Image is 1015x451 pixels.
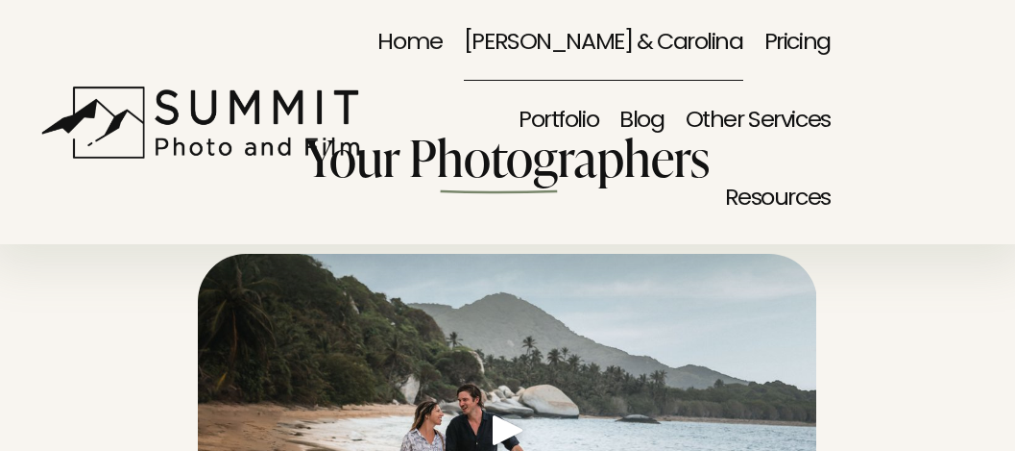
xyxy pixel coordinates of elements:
a: Blog [619,83,664,161]
a: folder dropdown [686,83,831,161]
a: Portfolio [519,83,598,161]
a: Pricing [764,5,831,83]
a: [PERSON_NAME] & Carolina [464,5,743,83]
span: Resources [725,163,831,237]
img: Summit Photo and Film [40,86,372,160]
a: folder dropdown [725,162,831,239]
a: Home [377,5,442,83]
span: Other Services [686,86,831,159]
